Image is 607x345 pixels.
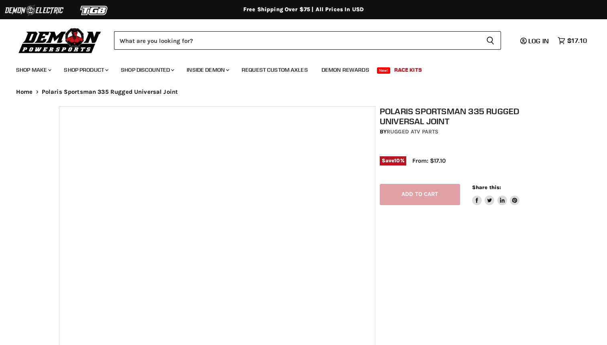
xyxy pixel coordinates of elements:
span: 10 [394,157,400,163]
span: Share this: [472,184,501,190]
a: Inside Demon [181,62,234,78]
a: Demon Rewards [316,62,375,78]
h1: Polaris Sportsman 335 Rugged Universal Joint [380,106,552,126]
ul: Main menu [10,59,585,78]
a: $17.10 [554,35,591,46]
a: Log in [517,37,554,44]
a: Shop Discounted [115,62,179,78]
aside: Share this: [472,184,520,205]
button: Search [480,31,501,50]
div: by [380,127,552,136]
span: New! [377,67,391,74]
span: Polaris Sportsman 335 Rugged Universal Joint [42,89,178,95]
img: TGB Logo 2 [64,3,124,18]
span: $17.10 [567,37,587,44]
a: Shop Make [10,62,56,78]
a: Request Custom Axles [236,62,314,78]
a: Shop Product [58,62,113,78]
a: Rugged ATV Parts [387,128,438,135]
a: Race Kits [388,62,428,78]
span: From: $17.10 [412,157,446,164]
form: Product [114,31,501,50]
span: Save % [380,156,406,165]
a: Home [16,89,33,95]
input: Search [114,31,480,50]
img: Demon Powersports [16,26,104,54]
span: Log in [528,37,549,45]
img: Demon Electric Logo 2 [4,3,64,18]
